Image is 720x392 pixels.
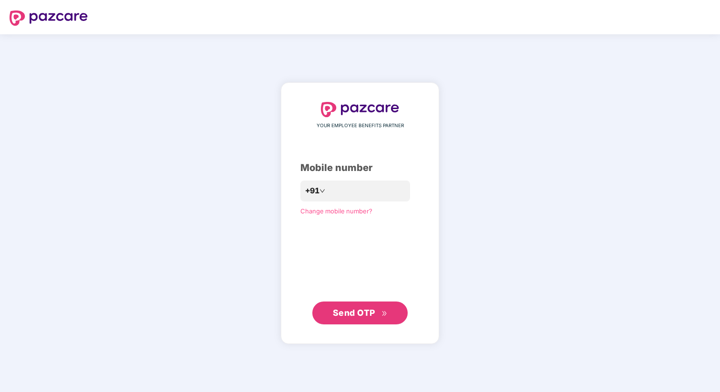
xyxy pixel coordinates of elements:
[333,308,375,318] span: Send OTP
[312,302,408,324] button: Send OTPdouble-right
[381,311,388,317] span: double-right
[300,207,372,215] a: Change mobile number?
[305,185,319,197] span: +91
[300,161,420,175] div: Mobile number
[319,188,325,194] span: down
[321,102,399,117] img: logo
[10,10,88,26] img: logo
[317,122,404,130] span: YOUR EMPLOYEE BENEFITS PARTNER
